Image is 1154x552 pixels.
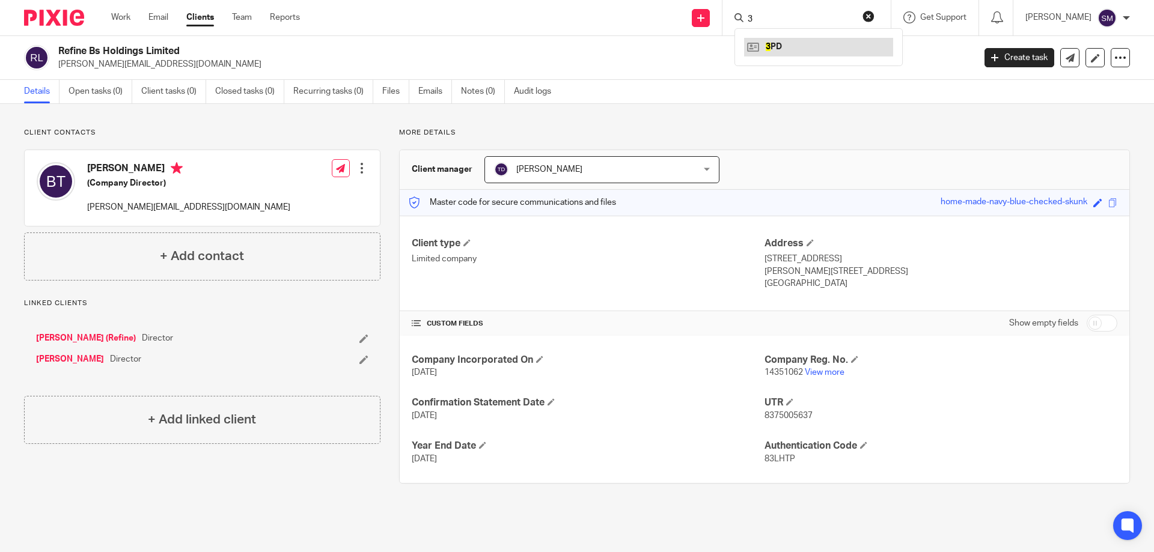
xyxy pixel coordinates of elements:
[412,253,765,265] p: Limited company
[412,440,765,452] h4: Year End Date
[765,396,1117,409] h4: UTR
[58,45,785,58] h2: Refine Bs Holdings Limited
[514,80,560,103] a: Audit logs
[36,332,136,344] a: [PERSON_NAME] (Refine)
[69,80,132,103] a: Open tasks (0)
[941,196,1087,210] div: home-made-navy-blue-checked-skunk
[24,45,49,70] img: svg%3E
[412,354,765,366] h4: Company Incorporated On
[24,10,84,26] img: Pixie
[765,440,1117,452] h4: Authentication Code
[186,11,214,23] a: Clients
[382,80,409,103] a: Files
[58,58,966,70] p: [PERSON_NAME][EMAIL_ADDRESS][DOMAIN_NAME]
[412,411,437,420] span: [DATE]
[111,11,130,23] a: Work
[985,48,1054,67] a: Create task
[141,80,206,103] a: Client tasks (0)
[412,455,437,463] span: [DATE]
[412,368,437,377] span: [DATE]
[418,80,452,103] a: Emails
[412,237,765,250] h4: Client type
[171,162,183,174] i: Primary
[412,396,765,409] h4: Confirmation Statement Date
[765,265,1117,278] p: [PERSON_NAME][STREET_ADDRESS]
[110,353,141,365] span: Director
[494,162,508,177] img: svg%3E
[765,455,795,463] span: 83LHTP
[765,237,1117,250] h4: Address
[765,253,1117,265] p: [STREET_ADDRESS]
[412,163,472,175] h3: Client manager
[746,14,855,25] input: Search
[765,368,803,377] span: 14351062
[270,11,300,23] a: Reports
[409,196,616,208] p: Master code for secure communications and files
[148,410,256,429] h4: + Add linked client
[1025,11,1091,23] p: [PERSON_NAME]
[36,353,104,365] a: [PERSON_NAME]
[87,201,290,213] p: [PERSON_NAME][EMAIL_ADDRESS][DOMAIN_NAME]
[412,319,765,329] h4: CUSTOM FIELDS
[293,80,373,103] a: Recurring tasks (0)
[920,13,966,22] span: Get Support
[765,411,813,420] span: 8375005637
[461,80,505,103] a: Notes (0)
[24,299,380,308] p: Linked clients
[862,10,875,22] button: Clear
[148,11,168,23] a: Email
[765,278,1117,290] p: [GEOGRAPHIC_DATA]
[87,162,290,177] h4: [PERSON_NAME]
[160,247,244,265] h4: + Add contact
[215,80,284,103] a: Closed tasks (0)
[24,128,380,138] p: Client contacts
[805,368,844,377] a: View more
[87,177,290,189] h5: (Company Director)
[37,162,75,201] img: svg%3E
[142,332,173,344] span: Director
[1009,317,1078,329] label: Show empty fields
[232,11,252,23] a: Team
[516,165,582,174] span: [PERSON_NAME]
[765,354,1117,366] h4: Company Reg. No.
[24,80,60,103] a: Details
[1098,8,1117,28] img: svg%3E
[399,128,1130,138] p: More details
